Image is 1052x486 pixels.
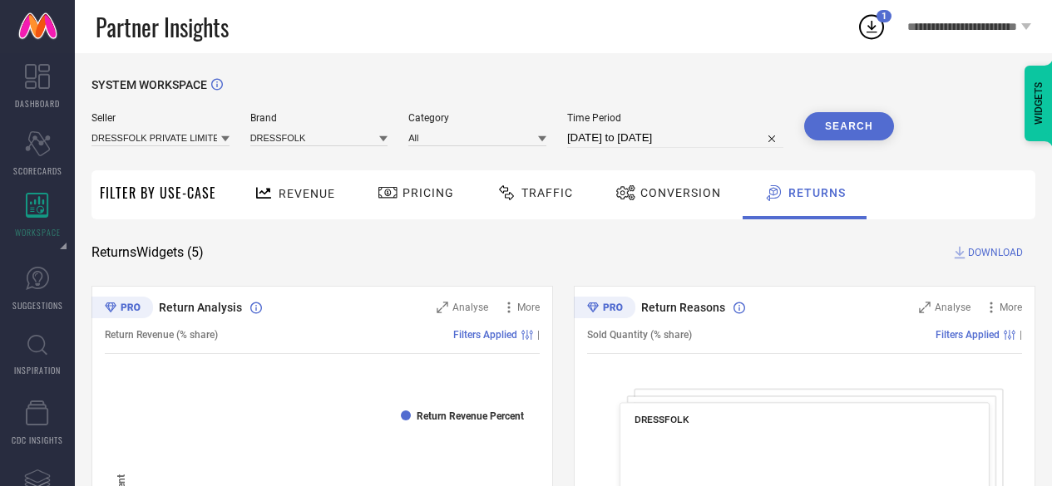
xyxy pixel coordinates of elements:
span: Partner Insights [96,10,229,44]
text: Return Revenue Percent [417,410,524,422]
span: Return Revenue (% share) [105,329,218,341]
span: Filters Applied [936,329,1000,341]
span: Category [408,112,546,124]
div: Premium [91,297,153,322]
span: More [1000,302,1022,313]
span: Seller [91,112,230,124]
span: DRESSFOLK [635,414,689,425]
span: Pricing [403,186,454,199]
span: Time Period [567,112,783,124]
span: DOWNLOAD [968,244,1023,261]
span: Analyse [935,302,971,313]
button: Search [804,112,894,140]
span: DASHBOARD [15,97,60,110]
span: SCORECARDS [13,164,62,177]
div: Open download list [857,12,887,42]
span: CDC INSIGHTS [12,434,63,446]
span: Returns [788,186,846,199]
svg: Zoom [437,302,448,313]
span: Returns Widgets ( 5 ) [91,244,204,261]
span: Brand [250,112,388,124]
span: SYSTEM WORKSPACE [91,78,207,91]
span: Filter By Use-Case [100,183,216,203]
div: Premium [574,297,635,322]
span: More [517,302,540,313]
input: Select time period [567,128,783,148]
span: WORKSPACE [15,226,61,238]
span: Return Analysis [159,301,242,314]
span: | [1020,329,1022,341]
span: INSPIRATION [14,364,61,376]
span: Conversion [640,186,721,199]
span: Revenue [279,187,335,200]
span: 1 [882,11,887,22]
svg: Zoom [919,302,931,313]
span: Analyse [452,302,488,313]
span: Sold Quantity (% share) [587,329,692,341]
span: Traffic [521,186,573,199]
span: Return Reasons [641,301,725,314]
span: | [537,329,540,341]
span: Filters Applied [453,329,517,341]
span: SUGGESTIONS [12,299,63,312]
